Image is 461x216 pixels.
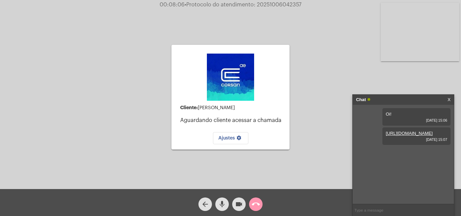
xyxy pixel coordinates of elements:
[207,54,254,101] img: d4669ae0-8c07-2337-4f67-34b0df7f5ae4.jpeg
[180,117,284,123] p: Aguardando cliente acessar a chamada
[235,200,243,208] mat-icon: videocam
[180,105,284,111] div: [PERSON_NAME]
[235,135,243,143] mat-icon: settings
[448,95,451,105] a: X
[160,2,185,7] span: 00:08:06
[218,136,243,141] span: Ajustes
[185,2,186,7] span: •
[386,112,391,117] span: Oi!
[386,131,433,136] a: [URL][DOMAIN_NAME]
[201,200,209,208] mat-icon: arrow_back
[368,98,370,101] span: Online
[353,204,454,216] input: Type a message
[356,95,366,105] strong: Chat
[185,2,301,7] span: Protocolo do atendimento: 20251006042357
[252,200,260,208] mat-icon: call_end
[213,132,248,144] button: Ajustes
[180,105,198,110] strong: Cliente:
[386,137,447,142] span: [DATE] 15:07
[218,200,226,208] mat-icon: mic
[386,118,447,122] span: [DATE] 15:06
